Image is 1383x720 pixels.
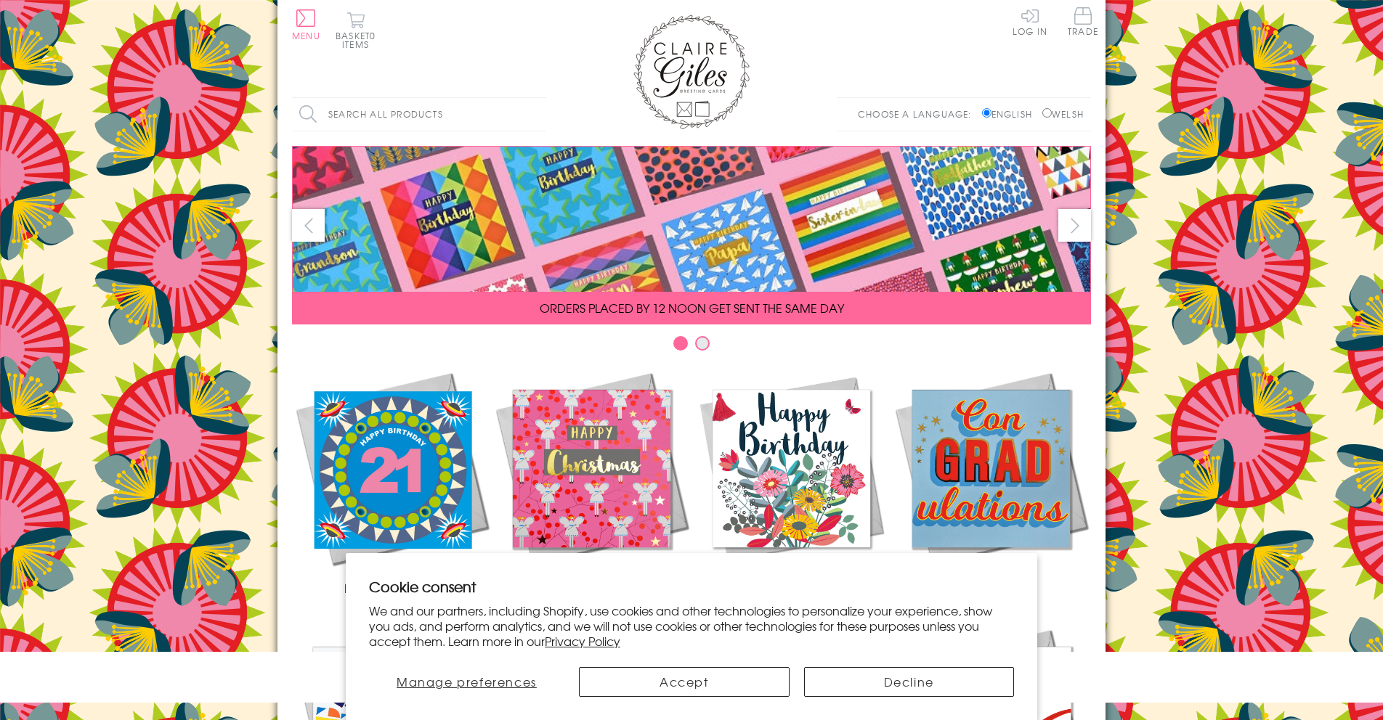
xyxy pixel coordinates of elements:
button: Manage preferences [369,667,564,697]
button: Accept [579,667,790,697]
p: We and our partners, including Shopify, use cookies and other technologies to personalize your ex... [369,603,1014,648]
button: Carousel Page 2 [695,336,710,351]
h2: Cookie consent [369,576,1014,597]
span: 0 items [342,29,376,51]
span: New Releases [344,579,439,597]
button: prev [292,209,325,242]
a: Christmas [492,369,691,597]
div: Carousel Pagination [292,335,1091,358]
a: Academic [891,369,1091,597]
input: Welsh [1042,108,1052,118]
a: New Releases [292,369,492,597]
label: Welsh [1042,107,1084,120]
button: Carousel Page 1 (Current Slide) [673,336,688,351]
img: Claire Giles Greetings Cards [633,15,750,129]
input: Search all products [292,98,546,131]
span: ORDERS PLACED BY 12 NOON GET SENT THE SAME DAY [540,299,844,316]
input: English [982,108,991,118]
label: English [982,107,1039,120]
span: Manage preferences [397,673,537,690]
input: Search [532,98,546,131]
span: Menu [292,29,320,42]
a: Birthdays [691,369,891,597]
button: Basket0 items [336,12,376,49]
p: Choose a language: [858,107,979,120]
a: Log In [1013,7,1047,36]
span: Trade [1068,7,1098,36]
a: Trade [1068,7,1098,38]
a: Privacy Policy [545,632,620,650]
button: Menu [292,9,320,40]
button: next [1058,209,1091,242]
button: Decline [804,667,1015,697]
